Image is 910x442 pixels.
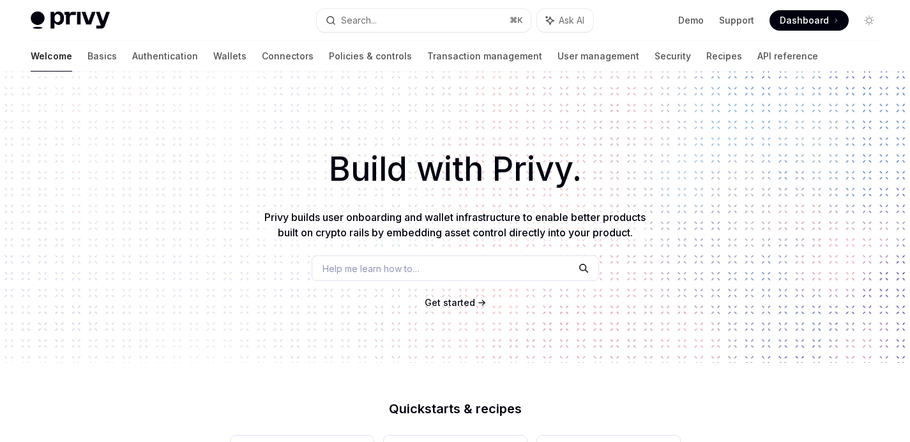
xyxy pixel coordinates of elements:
[559,14,584,27] span: Ask AI
[537,9,593,32] button: Ask AI
[213,41,246,72] a: Wallets
[655,41,691,72] a: Security
[264,211,646,239] span: Privy builds user onboarding and wallet infrastructure to enable better products built on crypto ...
[317,9,530,32] button: Search...⌘K
[425,296,475,309] a: Get started
[770,10,849,31] a: Dashboard
[719,14,754,27] a: Support
[132,41,198,72] a: Authentication
[780,14,829,27] span: Dashboard
[678,14,704,27] a: Demo
[510,15,523,26] span: ⌘ K
[341,13,377,28] div: Search...
[262,41,314,72] a: Connectors
[329,41,412,72] a: Policies & controls
[859,10,879,31] button: Toggle dark mode
[322,262,420,275] span: Help me learn how to…
[557,41,639,72] a: User management
[706,41,742,72] a: Recipes
[231,402,680,415] h2: Quickstarts & recipes
[87,41,117,72] a: Basics
[757,41,818,72] a: API reference
[427,41,542,72] a: Transaction management
[20,144,890,194] h1: Build with Privy.
[425,297,475,308] span: Get started
[31,11,110,29] img: light logo
[31,41,72,72] a: Welcome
